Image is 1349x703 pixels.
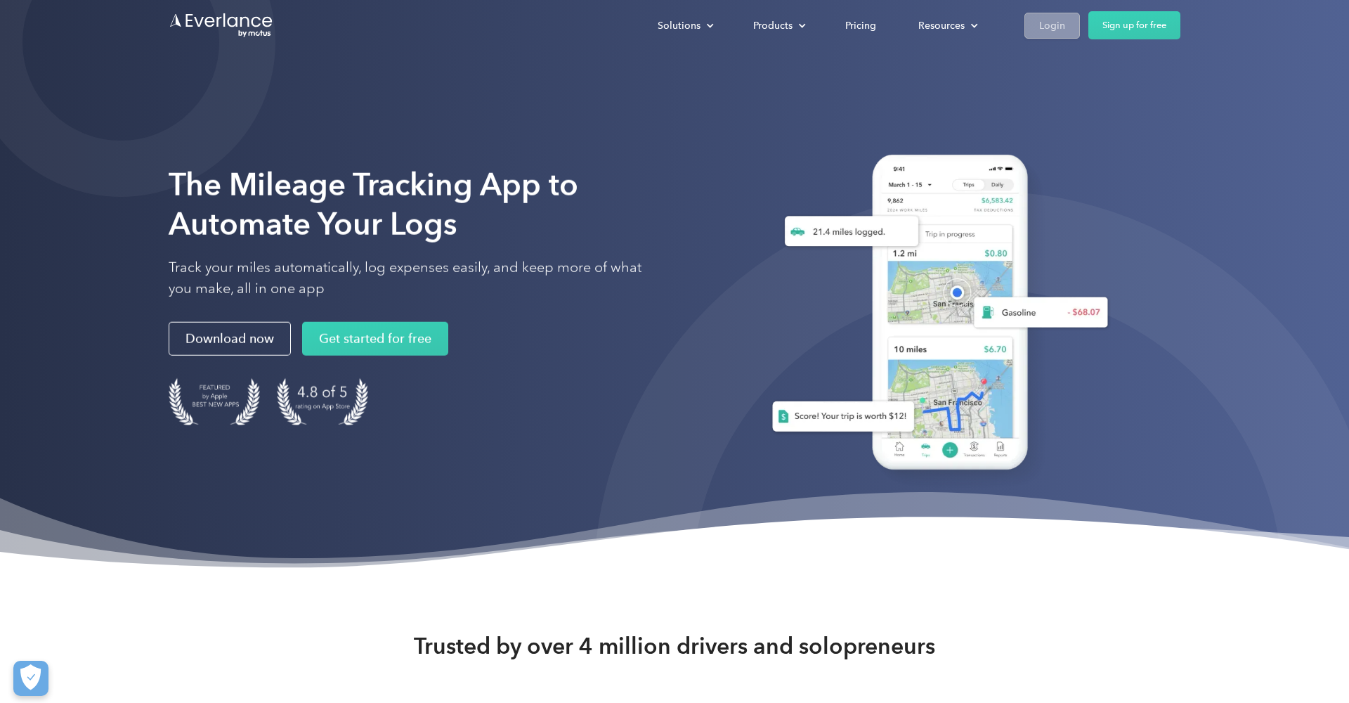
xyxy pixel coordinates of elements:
strong: The Mileage Tracking App to Automate Your Logs [169,166,578,243]
div: Login [1039,17,1065,34]
div: Products [753,17,793,34]
img: Everlance, mileage tracker app, expense tracking app [750,141,1119,491]
a: Download now [169,322,291,356]
a: Get started for free [302,322,448,356]
button: Cookies Settings [13,661,48,696]
p: Track your miles automatically, log expenses easily, and keep more of what you make, all in one app [169,257,660,299]
a: Go to homepage [169,12,274,39]
div: Resources [904,13,989,38]
div: Solutions [644,13,725,38]
a: Sign up for free [1088,11,1180,39]
div: Resources [918,17,965,34]
div: Pricing [845,17,876,34]
img: Badge for Featured by Apple Best New Apps [169,378,260,425]
img: 4.9 out of 5 stars on the app store [277,378,368,425]
a: Pricing [831,13,890,38]
div: Solutions [658,17,700,34]
a: Login [1024,13,1080,39]
strong: Trusted by over 4 million drivers and solopreneurs [414,632,935,660]
div: Products [739,13,817,38]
